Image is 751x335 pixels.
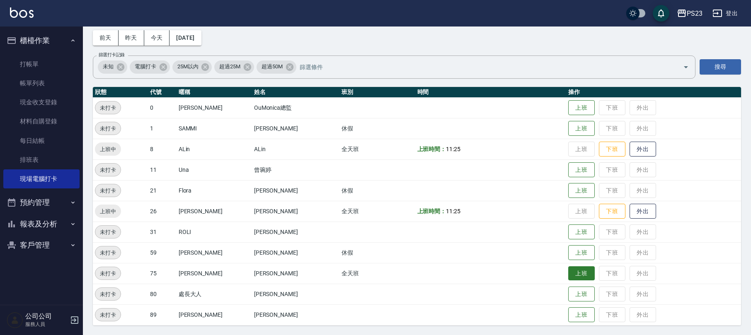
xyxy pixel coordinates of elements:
a: 打帳單 [3,55,80,74]
td: OuMonica總監 [252,97,340,118]
span: 上班中 [95,145,121,154]
button: 前天 [93,30,119,46]
td: 75 [148,263,177,284]
td: 1 [148,118,177,139]
button: [DATE] [170,30,201,46]
span: 未打卡 [95,124,121,133]
button: 上班 [568,162,595,178]
a: 每日結帳 [3,131,80,150]
button: save [653,5,669,22]
span: 未知 [98,63,119,71]
td: Una [177,159,252,180]
b: 上班時間： [417,208,446,214]
button: 上班 [568,307,595,323]
span: 11:25 [446,208,460,214]
td: 21 [148,180,177,201]
td: 曾琬婷 [252,159,340,180]
td: 8 [148,139,177,159]
td: 休假 [339,242,415,263]
a: 現金收支登錄 [3,93,80,112]
td: 26 [148,201,177,222]
div: PS23 [687,8,703,19]
button: 上班 [568,245,595,260]
a: 材料自購登錄 [3,112,80,131]
input: 篩選條件 [298,60,669,74]
a: 現場電腦打卡 [3,169,80,188]
span: 上班中 [95,207,121,216]
td: [PERSON_NAME] [177,242,252,263]
button: 登出 [709,6,741,21]
td: [PERSON_NAME] [177,201,252,222]
td: [PERSON_NAME] [252,284,340,304]
th: 代號 [148,87,177,98]
button: 昨天 [119,30,144,46]
button: 上班 [568,121,595,136]
td: [PERSON_NAME] [177,304,252,325]
td: 89 [148,304,177,325]
span: 11:25 [446,146,460,152]
span: 未打卡 [95,186,121,195]
td: [PERSON_NAME] [252,118,340,139]
button: 上班 [568,287,595,302]
button: 今天 [144,30,170,46]
th: 狀態 [93,87,148,98]
td: [PERSON_NAME] [252,180,340,201]
span: 未打卡 [95,311,121,319]
button: 櫃檯作業 [3,30,80,51]
td: [PERSON_NAME] [252,304,340,325]
button: 外出 [630,142,656,157]
td: ALin [177,139,252,159]
td: [PERSON_NAME] [252,201,340,222]
td: 全天班 [339,201,415,222]
button: PS23 [673,5,706,22]
td: 處長大人 [177,284,252,304]
td: 全天班 [339,139,415,159]
span: 未打卡 [95,228,121,236]
a: 排班表 [3,150,80,169]
td: 31 [148,222,177,242]
div: 電腦打卡 [130,60,170,74]
a: 帳單列表 [3,74,80,93]
td: SAMMI [177,118,252,139]
th: 操作 [566,87,741,98]
button: 下班 [599,142,625,157]
span: 超過50M [257,63,288,71]
td: [PERSON_NAME] [252,222,340,242]
img: Logo [10,7,34,18]
td: [PERSON_NAME] [252,242,340,263]
td: 80 [148,284,177,304]
th: 暱稱 [177,87,252,98]
button: 上班 [568,183,595,198]
td: ALin [252,139,340,159]
button: 搜尋 [700,59,741,75]
div: 25M以內 [172,60,212,74]
td: 休假 [339,180,415,201]
td: Flora [177,180,252,201]
p: 服務人員 [25,321,68,328]
td: [PERSON_NAME] [252,263,340,284]
b: 上班時間： [417,146,446,152]
div: 超過50M [257,60,296,74]
span: 未打卡 [95,104,121,112]
td: 0 [148,97,177,118]
span: 未打卡 [95,290,121,299]
span: 25M以內 [172,63,203,71]
img: Person [7,312,23,328]
button: 報表及分析 [3,213,80,235]
button: 下班 [599,204,625,219]
td: ROLI [177,222,252,242]
span: 未打卡 [95,269,121,278]
th: 姓名 [252,87,340,98]
div: 超過25M [214,60,254,74]
th: 班別 [339,87,415,98]
td: 休假 [339,118,415,139]
td: 11 [148,159,177,180]
span: 超過25M [214,63,245,71]
button: 預約管理 [3,192,80,213]
span: 未打卡 [95,248,121,257]
button: 上班 [568,224,595,240]
button: 上班 [568,100,595,116]
td: [PERSON_NAME] [177,263,252,284]
td: 全天班 [339,263,415,284]
h5: 公司公司 [25,312,68,321]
